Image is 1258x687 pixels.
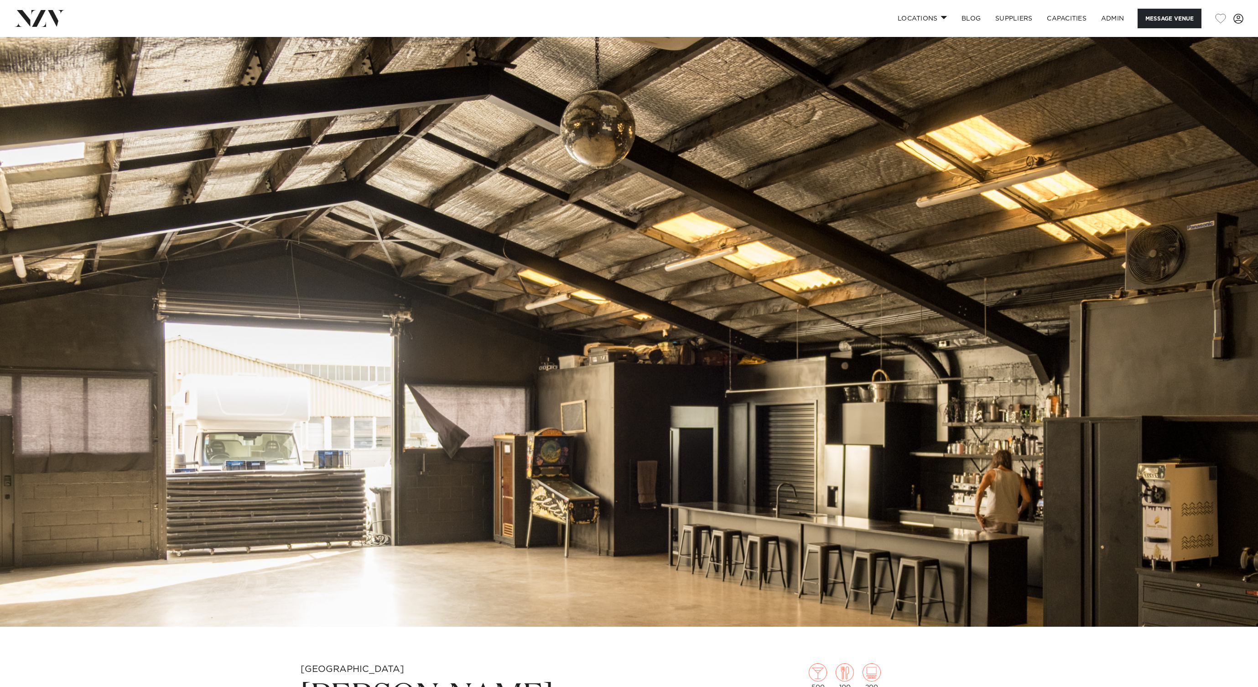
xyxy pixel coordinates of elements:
a: SUPPLIERS [988,9,1040,28]
img: cocktail.png [809,663,827,682]
a: BLOG [954,9,988,28]
a: ADMIN [1094,9,1131,28]
a: Locations [890,9,954,28]
a: Capacities [1040,9,1094,28]
img: dining.png [836,663,854,682]
img: nzv-logo.png [15,10,64,26]
img: theatre.png [863,663,881,682]
small: [GEOGRAPHIC_DATA] [301,665,404,674]
button: Message Venue [1138,9,1201,28]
